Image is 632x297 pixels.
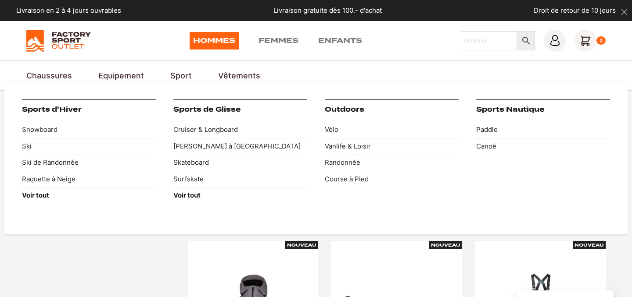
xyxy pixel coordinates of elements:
[22,187,156,204] a: Voir tout
[173,191,201,199] strong: Voir tout
[476,122,610,138] a: Paddle
[190,32,239,49] a: Hommes
[16,6,121,16] p: Livraison en 2 à 4 jours ouvrables
[173,106,241,113] a: Sports de Glisse
[173,138,307,155] a: [PERSON_NAME] à [GEOGRAPHIC_DATA]
[22,191,49,199] strong: Voir tout
[22,138,156,155] a: Ski
[461,31,517,50] input: Chercher
[170,70,192,81] a: Sport
[22,155,156,171] a: Ski de Randonnée
[26,30,91,52] img: Factory Sport Outlet
[26,70,72,81] a: Chaussures
[173,155,307,171] a: Skateboard
[318,32,362,49] a: Enfants
[325,106,364,113] a: Outdoors
[476,138,610,155] a: Canoë
[325,122,459,138] a: Vélo
[476,106,545,113] a: Sports Nautique
[325,155,459,171] a: Randonnée
[22,106,82,113] a: Sports d'Hiver
[22,122,156,138] a: Snowboard
[173,122,307,138] a: Cruiser & Longboard
[173,187,307,204] a: Voir tout
[325,171,459,187] a: Course à Pied
[325,138,459,155] a: Vanlife & Loisir
[218,70,260,81] a: Vêtements
[259,32,298,49] a: Femmes
[596,36,606,45] div: 0
[534,6,616,16] p: Droit de retour de 10 jours
[273,6,382,16] p: Livraison gratuite dès 100.- d'achat
[22,171,156,187] a: Raquette à Neige
[98,70,144,81] a: Equipement
[617,4,632,20] button: dismiss
[173,171,307,187] a: Surfskate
